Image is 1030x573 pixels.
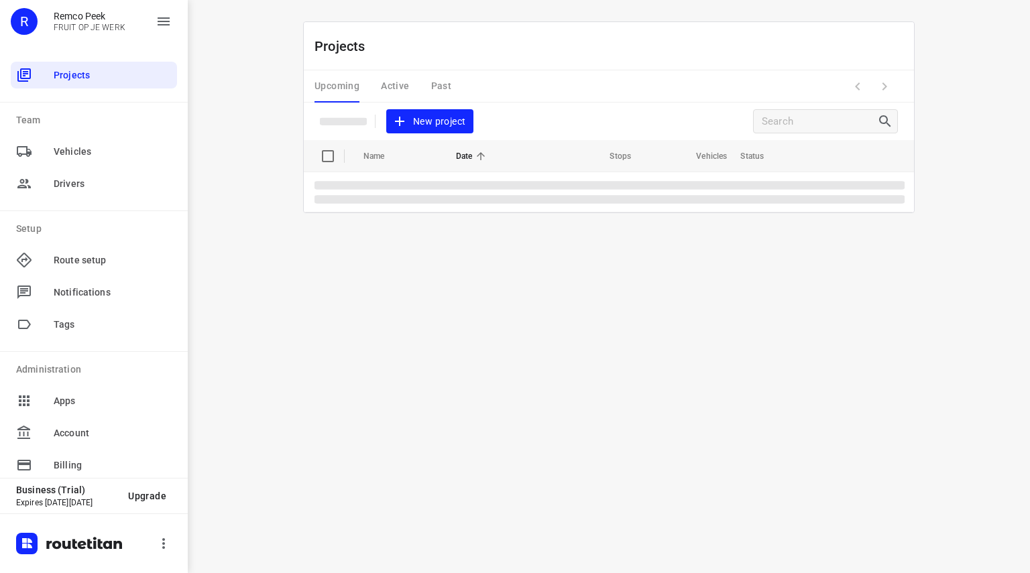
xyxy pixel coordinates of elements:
[54,11,125,21] p: Remco Peek
[16,363,177,377] p: Administration
[54,177,172,191] span: Drivers
[456,148,490,164] span: Date
[363,148,402,164] span: Name
[54,23,125,32] p: FRUIT OP JE WERK
[386,109,473,134] button: New project
[314,36,376,56] p: Projects
[16,485,117,495] p: Business (Trial)
[16,113,177,127] p: Team
[740,148,781,164] span: Status
[11,8,38,35] div: R
[54,426,172,440] span: Account
[54,458,172,472] span: Billing
[54,145,172,159] span: Vehicles
[592,148,631,164] span: Stops
[11,420,177,446] div: Account
[54,253,172,267] span: Route setup
[11,62,177,88] div: Projects
[11,170,177,197] div: Drivers
[679,148,727,164] span: Vehicles
[117,484,177,508] button: Upgrade
[11,452,177,479] div: Billing
[11,138,177,165] div: Vehicles
[11,279,177,306] div: Notifications
[54,285,172,300] span: Notifications
[762,111,877,132] input: Search projects
[11,387,177,414] div: Apps
[54,394,172,408] span: Apps
[11,247,177,273] div: Route setup
[54,68,172,82] span: Projects
[16,498,117,507] p: Expires [DATE][DATE]
[11,311,177,338] div: Tags
[128,491,166,501] span: Upgrade
[54,318,172,332] span: Tags
[844,73,871,100] span: Previous Page
[394,113,465,130] span: New project
[877,113,897,129] div: Search
[16,222,177,236] p: Setup
[871,73,898,100] span: Next Page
